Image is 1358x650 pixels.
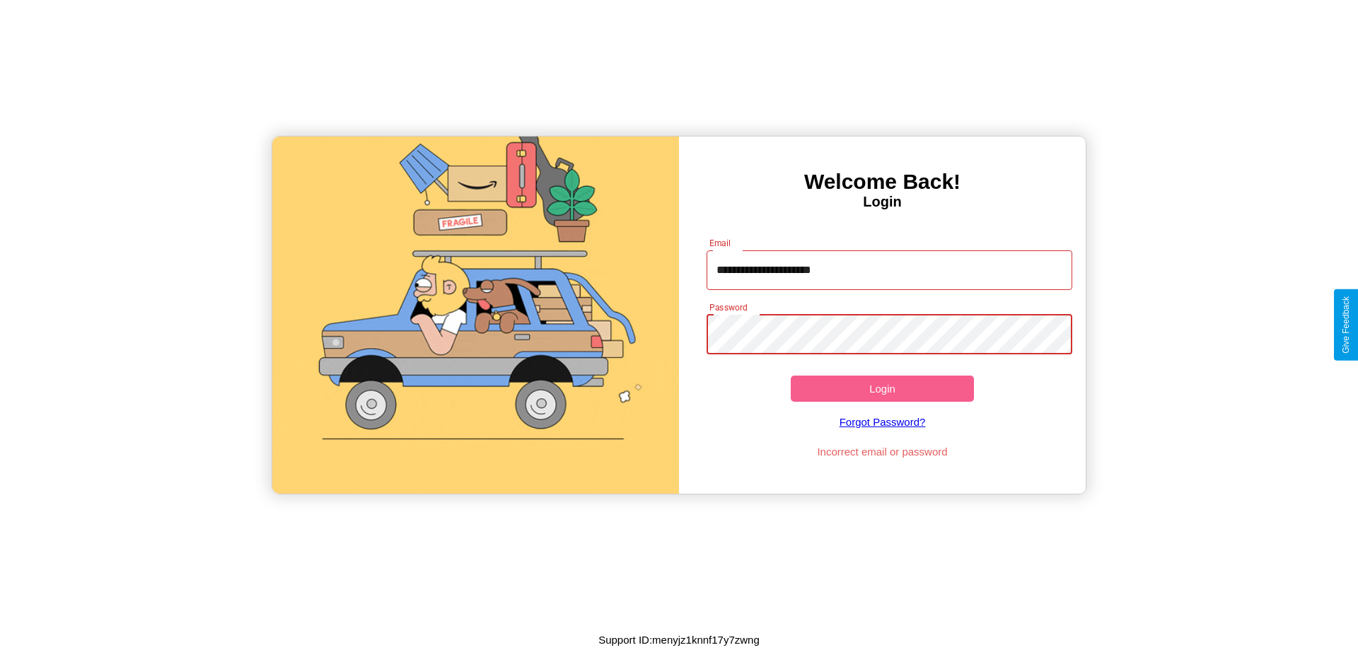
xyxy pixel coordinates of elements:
[709,301,747,313] label: Password
[679,194,1086,210] h4: Login
[598,630,760,649] p: Support ID: menyjz1knnf17y7zwng
[700,442,1066,461] p: Incorrect email or password
[679,170,1086,194] h3: Welcome Back!
[272,137,679,494] img: gif
[1341,296,1351,354] div: Give Feedback
[709,237,731,249] label: Email
[791,376,974,402] button: Login
[700,402,1066,442] a: Forgot Password?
